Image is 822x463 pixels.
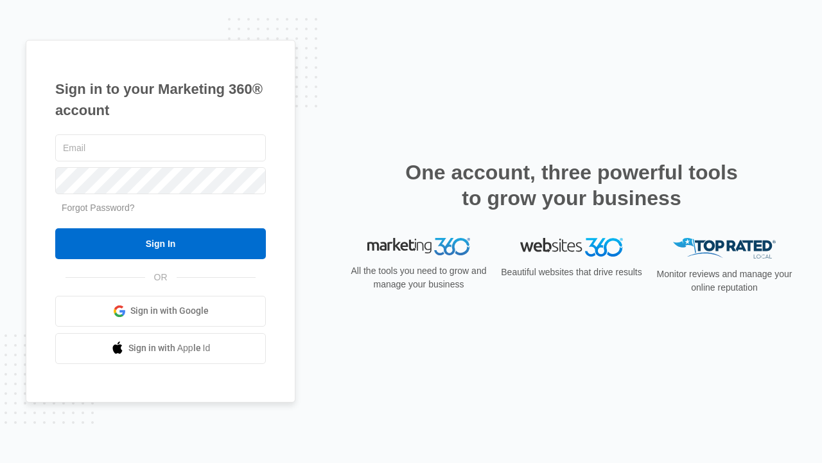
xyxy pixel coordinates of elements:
[347,264,491,291] p: All the tools you need to grow and manage your business
[130,304,209,318] span: Sign in with Google
[62,203,135,213] a: Forgot Password?
[652,268,796,295] p: Monitor reviews and manage your online reputation
[367,238,470,256] img: Marketing 360
[55,228,266,259] input: Sign In
[520,238,623,257] img: Websites 360
[55,296,266,327] a: Sign in with Google
[401,159,742,211] h2: One account, three powerful tools to grow your business
[145,271,177,284] span: OR
[55,134,266,161] input: Email
[500,266,643,279] p: Beautiful websites that drive results
[128,341,211,355] span: Sign in with Apple Id
[55,78,266,121] h1: Sign in to your Marketing 360® account
[55,333,266,364] a: Sign in with Apple Id
[673,238,776,259] img: Top Rated Local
